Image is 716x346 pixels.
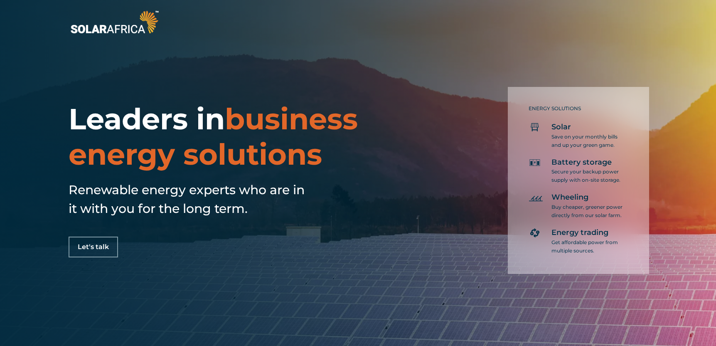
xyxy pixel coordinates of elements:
span: Solar [551,122,571,132]
a: Let's talk [69,237,118,257]
p: Get affordable power from multiple sources. [551,238,624,255]
span: Wheeling [551,193,588,203]
h5: Renewable energy experts who are in it with you for the long term. [69,180,310,218]
p: Secure your backup power supply with on-site storage. [551,168,624,184]
span: Let's talk [78,244,109,250]
h1: Leaders in [69,101,418,172]
span: Battery storage [551,158,612,168]
p: Save on your monthly bills and up your green game. [551,133,624,149]
p: Buy cheaper, greener power directly from our solar farm. [551,203,624,220]
span: Energy trading [551,228,608,238]
h5: ENERGY SOLUTIONS [529,106,624,111]
span: business energy solutions [69,101,358,172]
